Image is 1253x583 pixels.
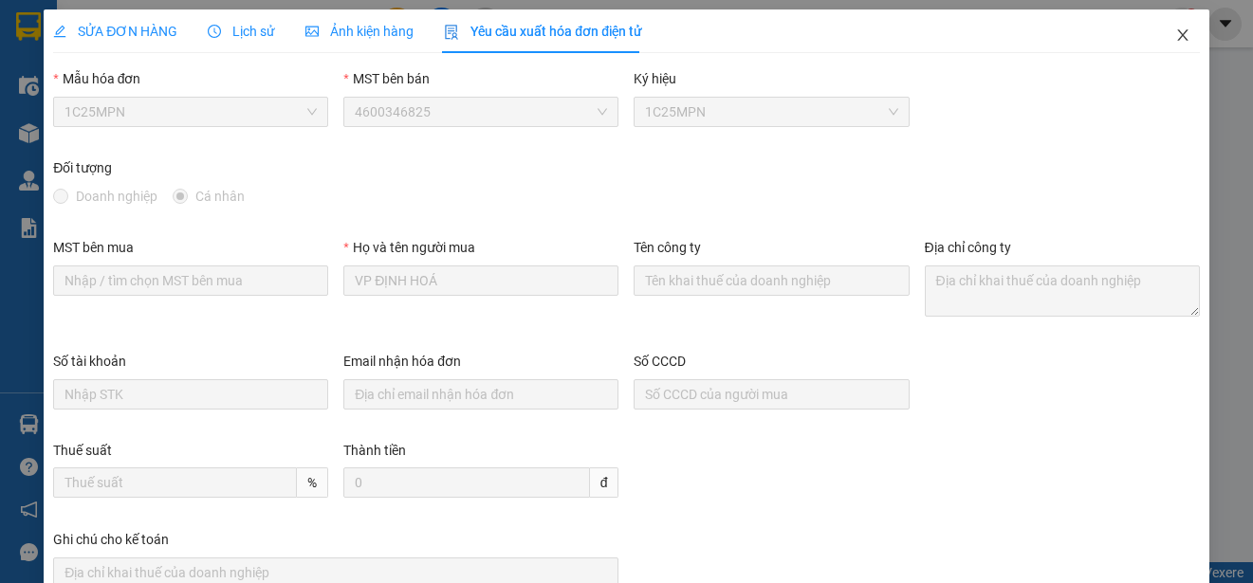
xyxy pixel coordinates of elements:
[1175,27,1190,43] span: close
[53,240,134,255] label: MST bên mua
[925,240,1011,255] label: Địa chỉ công ty
[53,443,112,458] label: Thuế suất
[64,98,317,126] span: 1C25MPN
[343,443,406,458] label: Thành tiền
[343,379,618,410] input: Email nhận hóa đơn
[1156,9,1209,63] button: Close
[444,24,642,39] span: Yêu cầu xuất hóa đơn điện tử
[53,24,177,39] span: SỬA ĐƠN HÀNG
[53,71,140,86] label: Mẫu hóa đơn
[297,467,328,498] span: %
[53,354,126,369] label: Số tài khoản
[208,25,221,38] span: clock-circle
[634,71,676,86] label: Ký hiệu
[68,186,165,207] span: Doanh nghiệp
[53,532,169,547] label: Ghi chú cho kế toán
[355,98,607,126] span: 4600346825
[925,265,1200,317] textarea: Địa chỉ công ty
[208,24,275,39] span: Lịch sử
[634,354,686,369] label: Số CCCD
[343,354,461,369] label: Email nhận hóa đơn
[305,25,319,38] span: picture
[53,265,328,296] input: MST bên mua
[53,25,66,38] span: edit
[634,240,701,255] label: Tên công ty
[343,71,429,86] label: MST bên bán
[634,265,909,296] input: Tên công ty
[343,265,618,296] input: Họ và tên người mua
[53,379,328,410] input: Số tài khoản
[645,98,897,126] span: 1C25MPN
[343,240,474,255] label: Họ và tên người mua
[590,467,619,498] span: đ
[634,379,909,410] input: Số CCCD
[188,186,252,207] span: Cá nhân
[53,467,297,498] input: Thuế suất
[53,160,112,175] label: Đối tượng
[305,24,414,39] span: Ảnh kiện hàng
[444,25,459,40] img: icon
